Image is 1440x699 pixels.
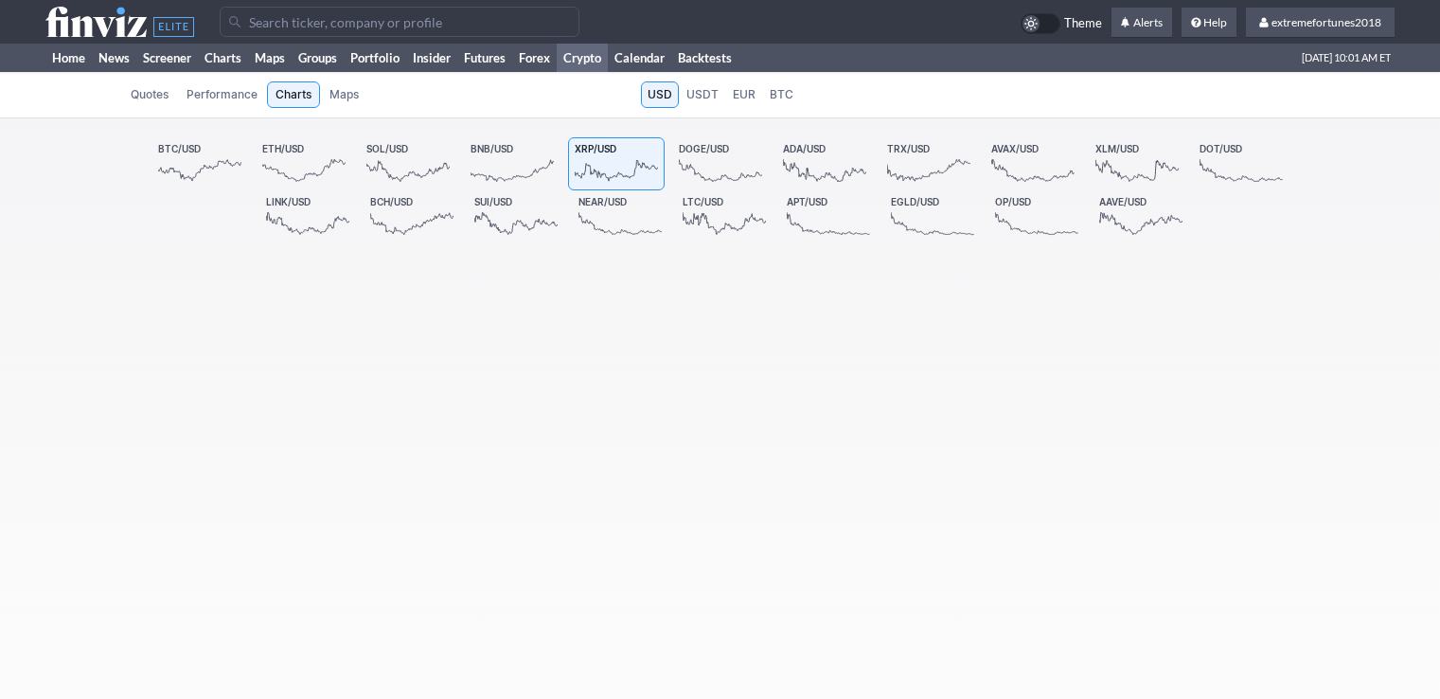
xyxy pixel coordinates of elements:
[985,137,1081,190] a: AVAX/USD
[787,196,827,207] span: APT/USD
[259,190,356,243] a: LINK/USD
[1099,196,1147,207] span: AAVE/USD
[1271,15,1381,29] span: extremefortunes2018
[292,44,344,72] a: Groups
[763,81,800,108] a: BTC
[1193,137,1289,190] a: DOT/USD
[158,143,201,154] span: BTC/USD
[321,81,367,108] a: Maps
[1093,190,1189,243] a: AAVE/USD
[512,44,557,72] a: Forex
[884,190,981,243] a: EGLD/USD
[178,81,266,108] a: Performance
[780,190,877,243] a: APT/USD
[256,137,352,190] a: ETH/USD
[370,196,413,207] span: BCH/USD
[726,81,762,108] a: EUR
[360,137,456,190] a: SOL/USD
[1200,143,1242,154] span: DOT/USD
[1246,8,1395,38] a: extremefortunes2018
[686,85,719,104] span: USDT
[676,190,773,243] a: LTC/USD
[262,143,304,154] span: ETH/USD
[1182,8,1236,38] a: Help
[608,44,671,72] a: Calendar
[572,190,668,243] a: NEAR/USD
[568,137,665,190] a: XRP/USD
[995,196,1031,207] span: OP/USD
[671,44,738,72] a: Backtests
[406,44,457,72] a: Insider
[578,196,627,207] span: NEAR/USD
[464,137,560,190] a: BNB/USD
[276,85,311,104] span: Charts
[641,81,679,108] a: USD
[457,44,512,72] a: Futures
[344,44,406,72] a: Portfolio
[131,85,169,104] span: Quotes
[1064,13,1102,34] span: Theme
[45,44,92,72] a: Home
[468,190,564,243] a: SUI/USD
[187,85,258,104] span: Performance
[266,196,311,207] span: LINK/USD
[1111,8,1172,38] a: Alerts
[891,196,939,207] span: EGLD/USD
[248,44,292,72] a: Maps
[136,44,198,72] a: Screener
[770,85,793,104] span: BTC
[1021,13,1102,34] a: Theme
[557,44,608,72] a: Crypto
[680,81,725,108] a: USDT
[151,137,248,190] a: BTC/USD
[366,143,408,154] span: SOL/USD
[220,7,579,37] input: Search
[1089,137,1185,190] a: XLM/USD
[92,44,136,72] a: News
[988,190,1085,243] a: OP/USD
[364,190,460,243] a: BCH/USD
[880,137,977,190] a: TRX/USD
[672,137,769,190] a: DOGE/USD
[122,81,177,108] a: Quotes
[776,137,873,190] a: ADA/USD
[887,143,930,154] span: TRX/USD
[471,143,513,154] span: BNB/USD
[575,143,616,154] span: XRP/USD
[267,81,320,108] a: Charts
[648,85,672,104] span: USD
[474,196,512,207] span: SUI/USD
[1302,44,1391,72] span: [DATE] 10:01 AM ET
[198,44,248,72] a: Charts
[679,143,729,154] span: DOGE/USD
[733,85,756,104] span: EUR
[329,85,359,104] span: Maps
[1095,143,1139,154] span: XLM/USD
[991,143,1039,154] span: AVAX/USD
[783,143,826,154] span: ADA/USD
[683,196,723,207] span: LTC/USD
